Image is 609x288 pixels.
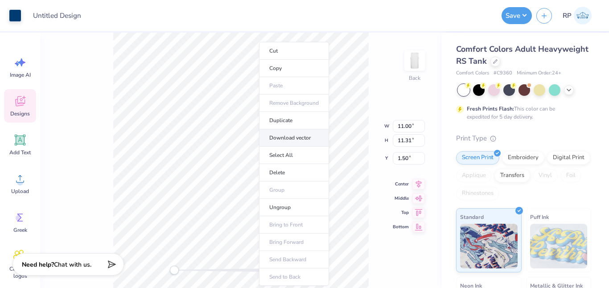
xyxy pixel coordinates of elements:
button: Save [502,7,532,24]
div: Embroidery [502,151,544,165]
div: Screen Print [456,151,499,165]
strong: Fresh Prints Flash: [467,105,514,112]
span: # C9360 [494,70,512,77]
li: Select All [259,147,329,164]
span: Minimum Order: 24 + [517,70,561,77]
div: This color can be expedited for 5 day delivery. [467,105,576,121]
span: Comfort Colors [456,70,489,77]
div: Accessibility label [170,266,179,275]
span: Chat with us. [54,260,91,269]
input: Untitled Design [26,7,91,25]
li: Download vector [259,129,329,147]
img: Standard [460,224,518,268]
span: Greek [13,226,27,234]
a: RP [559,7,596,25]
div: Applique [456,169,492,182]
li: Cut [259,42,329,60]
img: Puff Ink [530,224,588,268]
span: Puff Ink [530,212,549,222]
div: Foil [560,169,581,182]
span: Bottom [393,223,409,230]
img: Back [406,52,424,70]
div: Transfers [494,169,530,182]
span: Add Text [9,149,31,156]
span: Image AI [10,71,31,78]
span: Designs [10,110,30,117]
span: Clipart & logos [5,265,35,280]
span: Middle [393,195,409,202]
li: Ungroup [259,199,329,216]
span: Comfort Colors Adult Heavyweight RS Tank [456,44,588,66]
span: Standard [460,212,484,222]
strong: Need help? [22,260,54,269]
span: Center [393,181,409,188]
div: Vinyl [533,169,558,182]
li: Copy [259,60,329,77]
div: Print Type [456,133,591,144]
li: Delete [259,164,329,181]
span: RP [563,11,572,21]
div: Rhinestones [456,187,499,200]
div: Digital Print [547,151,590,165]
span: Top [393,209,409,216]
li: Duplicate [259,112,329,129]
div: Back [409,74,420,82]
img: Rya Petinas-siasat [574,7,592,25]
span: Upload [11,188,29,195]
